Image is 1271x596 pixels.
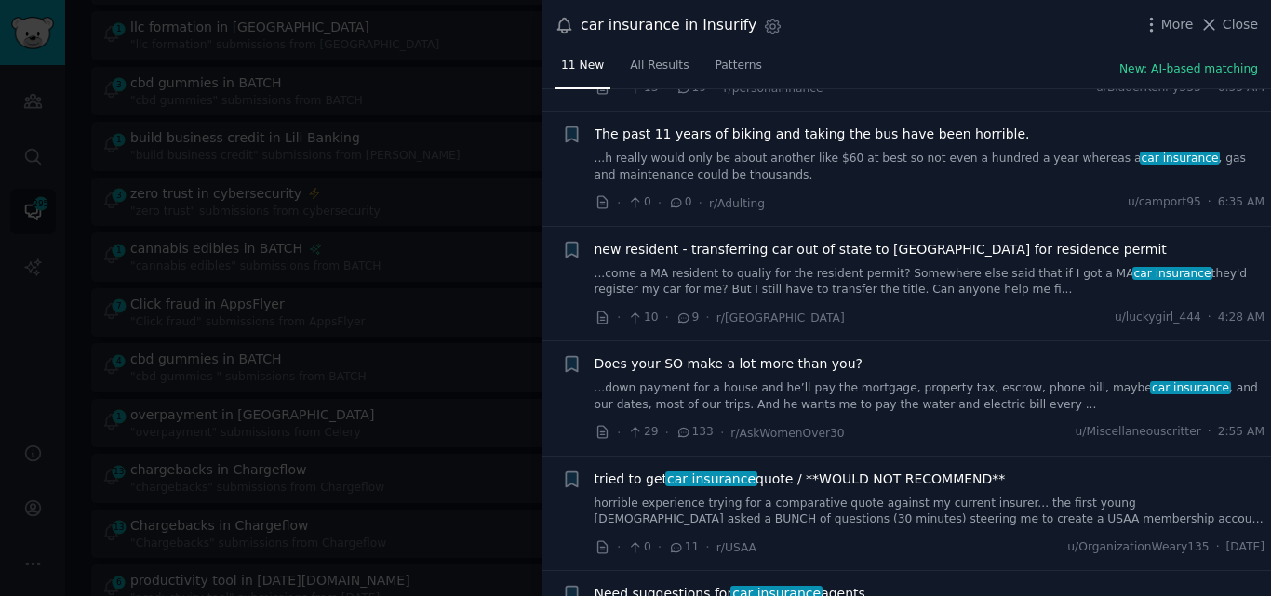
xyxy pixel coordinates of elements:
[581,14,756,37] div: car insurance in Insurify
[1216,539,1220,556] span: ·
[1223,15,1258,34] span: Close
[1119,61,1258,78] button: New: AI-based matching
[668,539,699,556] span: 11
[561,58,604,74] span: 11 New
[1208,194,1211,211] span: ·
[716,311,845,324] span: r/[GEOGRAPHIC_DATA]
[720,423,724,443] span: ·
[617,193,621,213] span: ·
[705,308,709,327] span: ·
[595,266,1265,298] a: ...come a MA resident to qualiy for the resident permit? Somewhere else said that if I got a MAca...
[1161,15,1194,34] span: More
[617,308,621,327] span: ·
[658,537,662,557] span: ·
[627,539,650,556] span: 0
[623,51,695,89] a: All Results
[1226,539,1264,556] span: [DATE]
[630,58,689,74] span: All Results
[1142,15,1194,34] button: More
[617,537,621,557] span: ·
[705,537,709,557] span: ·
[555,51,610,89] a: 11 New
[627,310,658,326] span: 10
[709,197,765,210] span: r/Adulting
[665,423,669,443] span: ·
[1115,310,1201,326] span: u/luckygirl_444
[665,308,669,327] span: ·
[595,470,1006,489] a: tried to getcar insurancequote / **WOULD NOT RECOMMEND**
[1076,424,1201,441] span: u/Miscellaneouscritter
[699,193,702,213] span: ·
[627,424,658,441] span: 29
[595,125,1030,144] a: The past 11 years of biking and taking the bus have been horrible.
[1140,152,1221,165] span: car insurance
[595,151,1265,183] a: ...h really would only be about another like $60 at best so not even a hundred a year whereas aca...
[1218,310,1264,326] span: 4:28 AM
[1128,194,1201,211] span: u/camport95
[709,51,769,89] a: Patterns
[658,193,662,213] span: ·
[627,194,650,211] span: 0
[1199,15,1258,34] button: Close
[617,423,621,443] span: ·
[716,541,756,554] span: r/USAA
[1208,424,1211,441] span: ·
[595,240,1167,259] a: new resident - transferring car out of state to [GEOGRAPHIC_DATA] for residence permit
[1150,381,1231,394] span: car insurance
[595,354,863,374] a: Does your SO make a lot more than you?
[676,424,714,441] span: 133
[1132,267,1213,280] span: car insurance
[730,427,844,440] span: r/AskWomenOver30
[1208,310,1211,326] span: ·
[1218,424,1264,441] span: 2:55 AM
[1218,194,1264,211] span: 6:35 AM
[676,310,699,326] span: 9
[724,82,823,95] span: r/personalfinance
[668,194,691,211] span: 0
[595,380,1265,413] a: ...down payment for a house and he’ll pay the mortgage, property tax, escrow, phone bill, maybeca...
[595,470,1006,489] span: tried to get quote / **WOULD NOT RECOMMEND**
[665,471,756,486] span: car insurance
[595,496,1265,528] a: horrible experience trying for a comparative quote against my current insurer... the first young ...
[1067,539,1209,556] span: u/OrganizationWeary135
[716,58,762,74] span: Patterns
